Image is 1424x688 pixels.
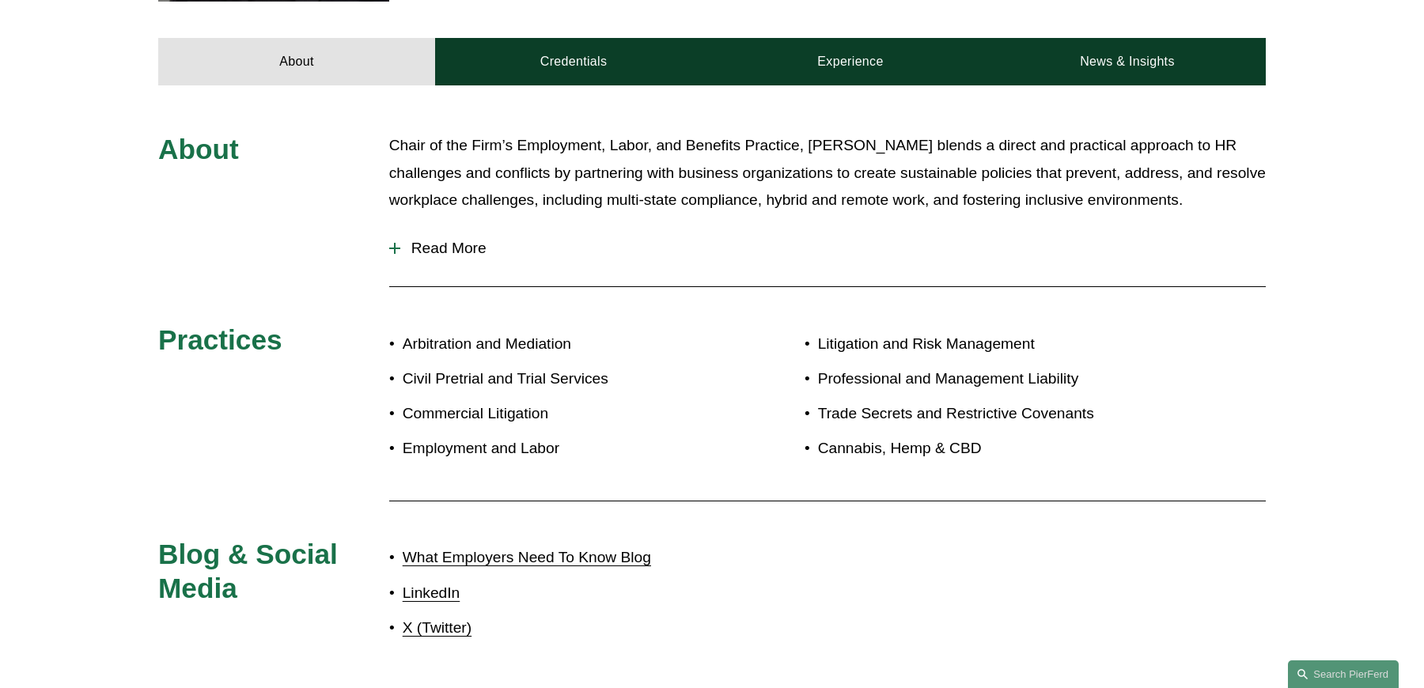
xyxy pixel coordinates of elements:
[158,134,239,164] span: About
[403,400,712,428] p: Commercial Litigation
[818,435,1174,463] p: Cannabis, Hemp & CBD
[403,549,651,565] a: What Employers Need To Know Blog
[712,38,989,85] a: Experience
[389,132,1266,214] p: Chair of the Firm’s Employment, Labor, and Benefits Practice, [PERSON_NAME] blends a direct and p...
[403,435,712,463] p: Employment and Labor
[389,228,1266,269] button: Read More
[403,331,712,358] p: Arbitration and Mediation
[818,331,1174,358] p: Litigation and Risk Management
[403,619,472,636] a: X (Twitter)
[1288,660,1399,688] a: Search this site
[403,584,460,601] a: LinkedIn
[818,365,1174,393] p: Professional and Management Liability
[158,38,435,85] a: About
[989,38,1266,85] a: News & Insights
[818,400,1174,428] p: Trade Secrets and Restrictive Covenants
[158,539,346,604] span: Blog & Social Media
[403,365,712,393] p: Civil Pretrial and Trial Services
[400,240,1266,257] span: Read More
[158,324,282,355] span: Practices
[435,38,712,85] a: Credentials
